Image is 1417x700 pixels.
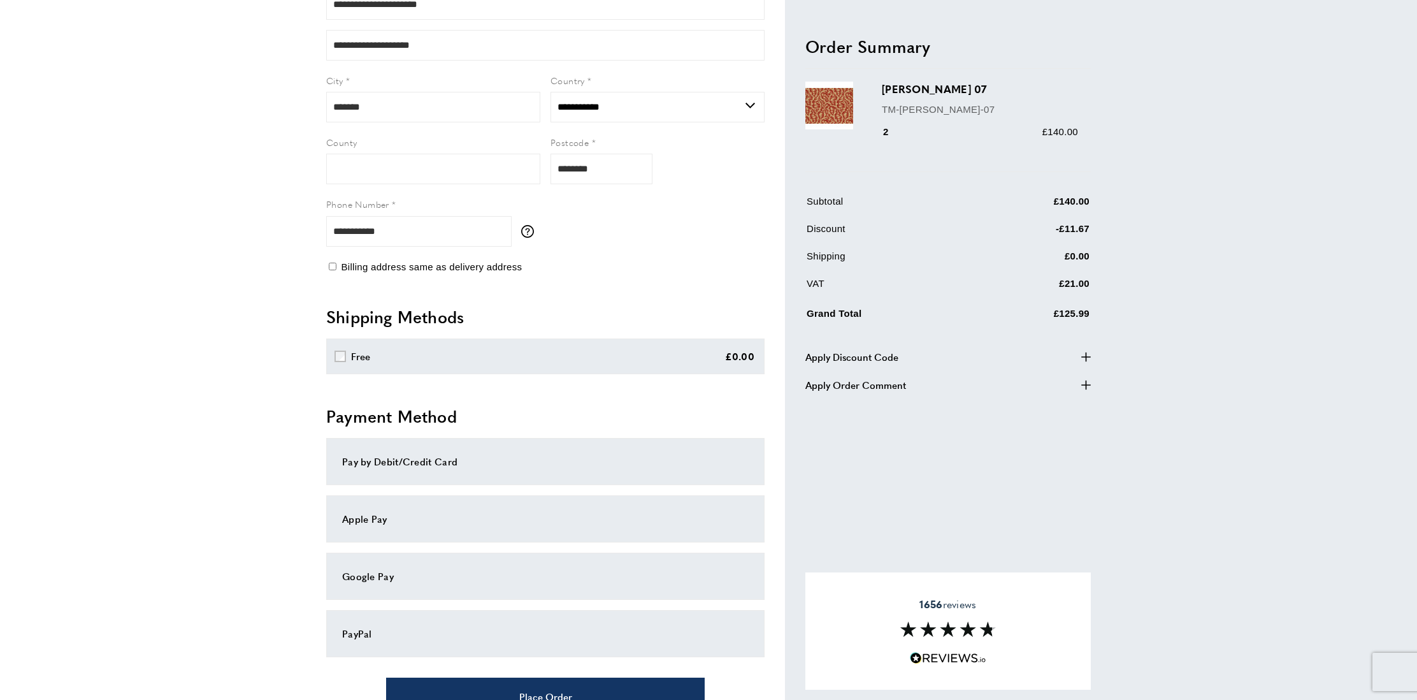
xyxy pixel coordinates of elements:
div: Google Pay [342,569,749,584]
div: Apple Pay [342,511,749,527]
td: £21.00 [979,275,1090,300]
td: £125.99 [979,303,1090,330]
td: £140.00 [979,193,1090,218]
input: Billing address same as delivery address [329,263,336,270]
td: Shipping [807,248,977,273]
h2: Payment Method [326,405,765,428]
div: £0.00 [725,349,755,364]
button: More information [521,225,540,238]
td: Grand Total [807,303,977,330]
h3: [PERSON_NAME] 07 [882,82,1078,96]
div: Free [351,349,371,364]
span: £140.00 [1042,126,1078,136]
span: Apply Order Comment [805,377,906,392]
span: Apply Discount Code [805,349,898,364]
strong: 1656 [919,597,942,611]
span: City [326,74,343,87]
img: Walton 07 [805,82,853,129]
span: County [326,136,357,149]
h2: Shipping Methods [326,305,765,328]
td: £0.00 [979,248,1090,273]
td: VAT [807,275,977,300]
span: Billing address same as delivery address [341,261,522,272]
td: Subtotal [807,193,977,218]
img: Reviews.io 5 stars [910,652,986,664]
div: PayPal [342,626,749,641]
img: Reviews section [900,622,996,637]
td: -£11.67 [979,221,1090,245]
span: Postcode [550,136,589,149]
span: reviews [919,598,976,611]
span: Phone Number [326,198,389,210]
div: Pay by Debit/Credit Card [342,454,749,469]
span: Country [550,74,585,87]
h2: Order Summary [805,34,1091,57]
div: 2 [882,124,907,139]
p: TM-[PERSON_NAME]-07 [882,101,1078,117]
td: Discount [807,221,977,245]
